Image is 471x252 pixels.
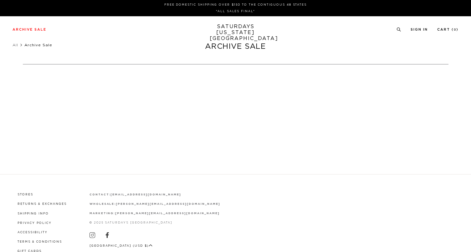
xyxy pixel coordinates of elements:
[210,24,261,42] a: SATURDAYS[US_STATE][GEOGRAPHIC_DATA]
[411,28,428,31] a: Sign In
[90,244,153,248] button: [GEOGRAPHIC_DATA] (USD $)
[18,212,49,215] a: Shipping Info
[24,43,52,47] span: Archive Sale
[90,193,111,196] strong: contact:
[18,203,67,205] a: Returns & Exchanges
[437,28,458,31] a: Cart (0)
[18,222,52,224] a: Privacy Policy
[115,212,219,215] a: [PERSON_NAME][EMAIL_ADDRESS][DOMAIN_NAME]
[110,193,181,196] a: [EMAIL_ADDRESS][DOMAIN_NAME]
[90,220,220,225] p: © 2025 Saturdays [GEOGRAPHIC_DATA]
[13,43,18,47] a: All
[15,3,456,7] p: FREE DOMESTIC SHIPPING OVER $150 TO THE CONTIGUOUS 48 STATES
[18,240,62,243] a: Terms & Conditions
[90,212,115,215] strong: marketing:
[15,9,456,14] p: *ALL SALES FINAL*
[18,193,33,196] a: Stores
[13,28,46,31] a: Archive Sale
[18,231,48,234] a: Accessibility
[90,203,116,205] strong: wholesale:
[454,28,456,31] small: 0
[116,203,220,205] a: [PERSON_NAME][EMAIL_ADDRESS][DOMAIN_NAME]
